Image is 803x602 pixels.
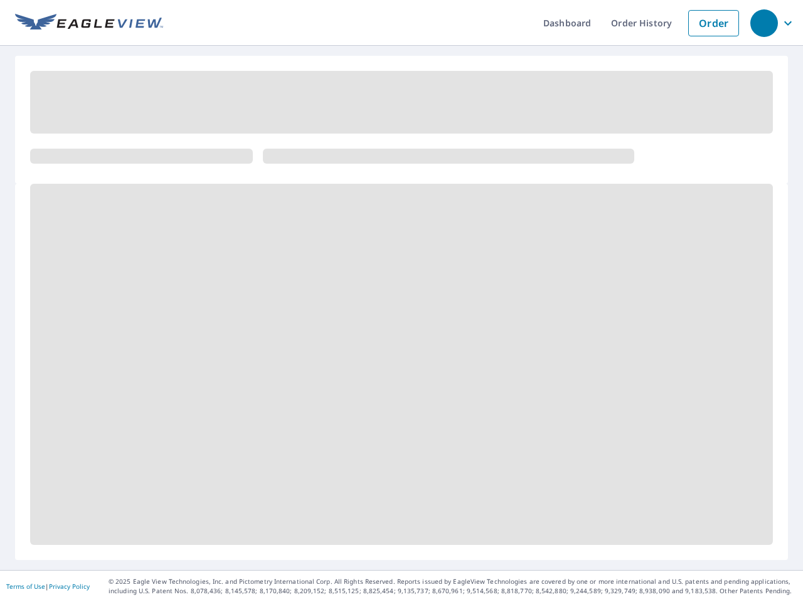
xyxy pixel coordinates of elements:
p: © 2025 Eagle View Technologies, Inc. and Pictometry International Corp. All Rights Reserved. Repo... [109,577,797,596]
p: | [6,583,90,590]
a: Privacy Policy [49,582,90,591]
a: Order [688,10,739,36]
a: Terms of Use [6,582,45,591]
img: EV Logo [15,14,163,33]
